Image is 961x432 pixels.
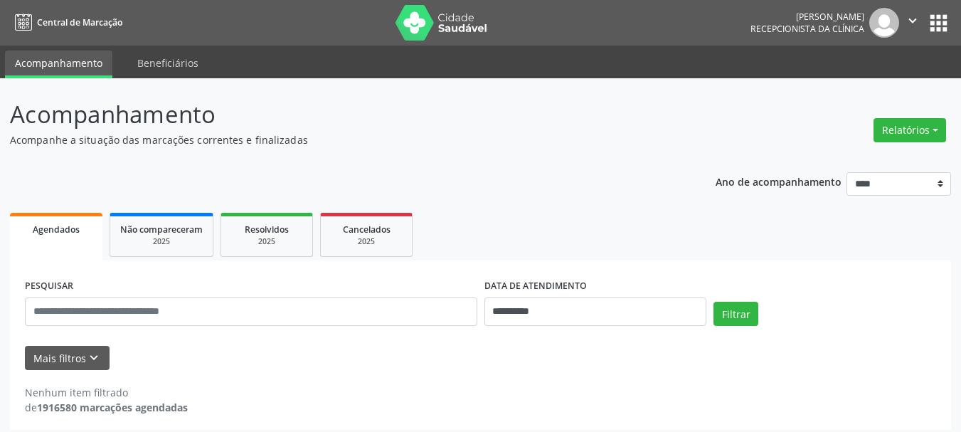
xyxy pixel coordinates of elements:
a: Beneficiários [127,51,208,75]
label: DATA DE ATENDIMENTO [484,275,587,297]
label: PESQUISAR [25,275,73,297]
button: Filtrar [713,302,758,326]
a: Acompanhamento [5,51,112,78]
p: Acompanhe a situação das marcações correntes e finalizadas [10,132,669,147]
div: 2025 [231,236,302,247]
div: de [25,400,188,415]
p: Acompanhamento [10,97,669,132]
span: Não compareceram [120,223,203,236]
a: Central de Marcação [10,11,122,34]
img: img [869,8,899,38]
span: Resolvidos [245,223,289,236]
div: [PERSON_NAME] [750,11,864,23]
i:  [905,13,920,28]
button: Mais filtroskeyboard_arrow_down [25,346,110,371]
span: Agendados [33,223,80,236]
button:  [899,8,926,38]
strong: 1916580 marcações agendadas [37,401,188,414]
div: 2025 [331,236,402,247]
button: Relatórios [874,118,946,142]
span: Recepcionista da clínica [750,23,864,35]
p: Ano de acompanhamento [716,172,841,190]
span: Central de Marcação [37,16,122,28]
button: apps [926,11,951,36]
span: Cancelados [343,223,391,236]
i: keyboard_arrow_down [86,350,102,366]
div: 2025 [120,236,203,247]
div: Nenhum item filtrado [25,385,188,400]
